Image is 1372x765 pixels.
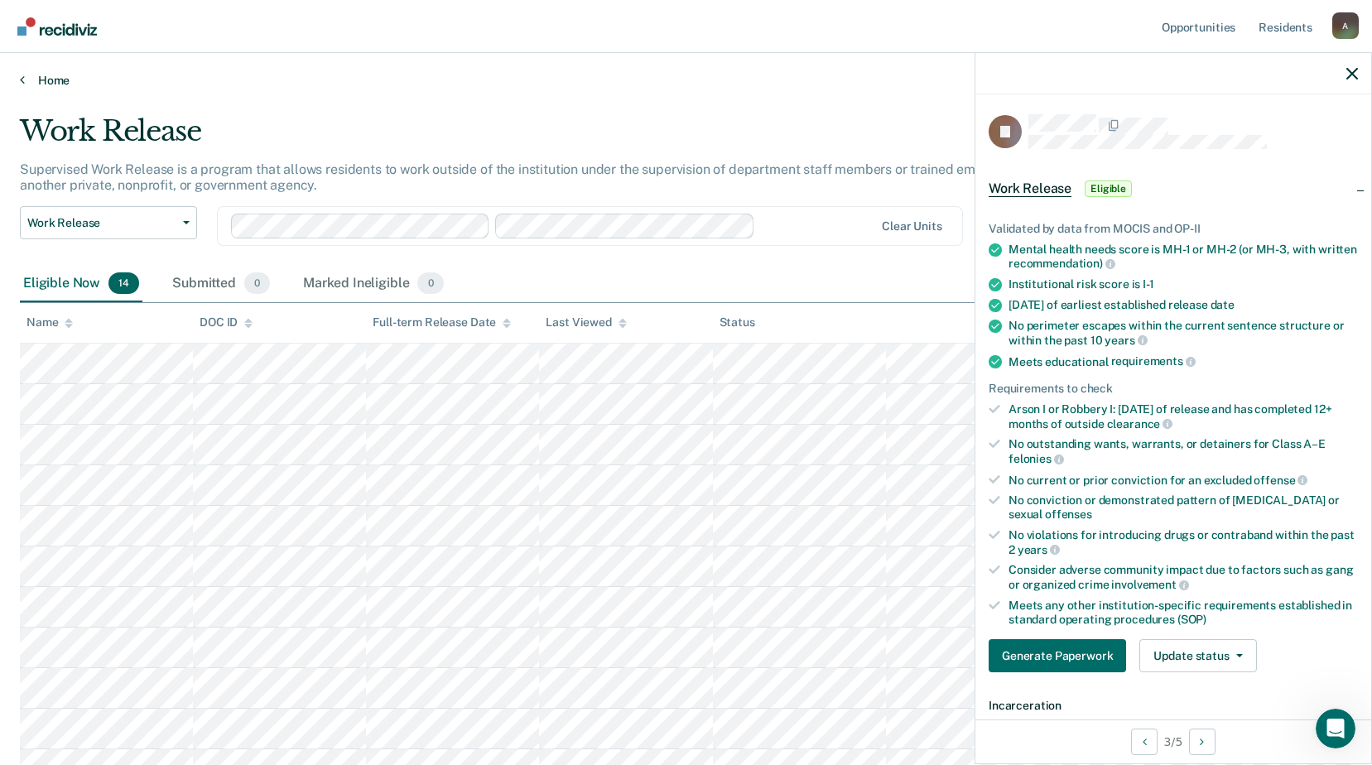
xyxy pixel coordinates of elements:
span: 14 [108,272,139,294]
dt: Incarceration [989,699,1358,713]
div: Name [26,315,73,330]
div: No current or prior conviction for an excluded [1009,473,1358,488]
span: 0 [417,272,443,294]
p: Supervised Work Release is a program that allows residents to work outside of the institution und... [20,161,1038,193]
span: (SOP) [1177,613,1206,626]
div: Mental health needs score is MH-1 or MH-2 (or MH-3, with written [1009,243,1358,271]
span: offenses [1045,508,1092,521]
div: Work Release [20,114,1049,161]
div: Institutional risk score is [1009,277,1358,291]
button: Generate Paperwork [989,639,1126,672]
div: Submitted [169,266,273,302]
span: 0 [244,272,270,294]
div: Meets any other institution-specific requirements established in standard operating procedures [1009,599,1358,627]
div: Consider adverse community impact due to factors such as gang or organized crime [1009,563,1358,591]
div: Work ReleaseEligible [975,162,1371,215]
span: date [1211,298,1235,311]
div: Meets educational [1009,354,1358,369]
span: Work Release [27,216,176,230]
div: Marked Ineligible [300,266,447,302]
div: [DATE] of earliest established release [1009,298,1358,312]
div: Validated by data from MOCIS and OP-II [989,222,1358,236]
div: Arson I or Robbery I: [DATE] of release and has completed 12+ months of outside [1009,402,1358,431]
div: Status [720,315,755,330]
div: 3 / 5 [975,719,1371,763]
span: years [1105,334,1147,347]
div: No perimeter escapes within the current sentence structure or within the past 10 [1009,319,1358,347]
button: Update status [1139,639,1256,672]
div: Full-term Release Date [373,315,511,330]
div: A [1332,12,1359,39]
span: recommendation) [1009,257,1115,270]
span: clearance [1107,417,1173,431]
iframe: Intercom live chat [1316,709,1355,748]
div: Eligible Now [20,266,142,302]
span: years [1018,543,1060,556]
img: Recidiviz [17,17,97,36]
a: Home [20,73,1352,88]
span: requirements [1111,354,1196,368]
div: No outstanding wants, warrants, or detainers for Class A–E [1009,437,1358,465]
div: No conviction or demonstrated pattern of [MEDICAL_DATA] or sexual [1009,493,1358,522]
div: No violations for introducing drugs or contraband within the past 2 [1009,528,1358,556]
button: Previous Opportunity [1131,729,1158,755]
div: Last Viewed [546,315,626,330]
span: Eligible [1085,180,1132,197]
span: involvement [1111,578,1188,591]
div: Requirements to check [989,382,1358,396]
div: Clear units [882,219,942,233]
span: offense [1254,474,1307,487]
button: Next Opportunity [1189,729,1216,755]
span: felonies [1009,452,1064,465]
span: I-1 [1143,277,1154,291]
button: Profile dropdown button [1332,12,1359,39]
div: DOC ID [200,315,253,330]
span: Work Release [989,180,1071,197]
